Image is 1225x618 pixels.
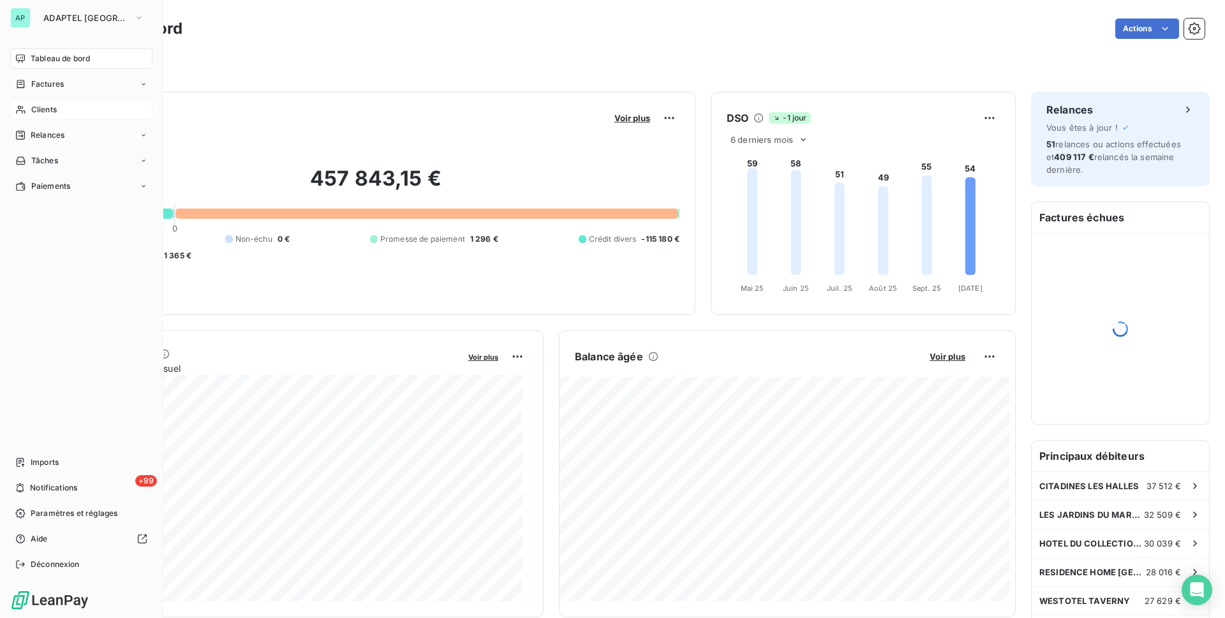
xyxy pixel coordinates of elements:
tspan: Juin 25 [783,284,809,293]
div: Open Intercom Messenger [1182,575,1212,605]
button: Voir plus [464,351,502,362]
span: Imports [31,457,59,468]
span: ADAPTEL [GEOGRAPHIC_DATA] [43,13,129,23]
span: Paramètres et réglages [31,508,117,519]
a: Aide [10,529,152,549]
h6: Factures échues [1032,202,1209,233]
span: 28 016 € [1146,567,1181,577]
span: WESTOTEL TAVERNY [1039,596,1130,606]
span: Voir plus [614,113,650,123]
tspan: Mai 25 [741,284,764,293]
span: LES JARDINS DU MARAIS [1039,510,1144,520]
span: -1 jour [769,112,810,124]
span: Tâches [31,155,58,166]
span: Promesse de paiement [380,233,465,245]
span: Aide [31,533,48,545]
span: 27 629 € [1145,596,1181,606]
span: -115 180 € [641,233,679,245]
h2: 457 843,15 € [72,166,679,204]
button: Voir plus [926,351,969,362]
span: Voir plus [930,351,965,362]
div: AP [10,8,31,28]
tspan: Juil. 25 [827,284,852,293]
span: -1 365 € [160,250,191,261]
span: +99 [135,475,157,487]
span: 37 512 € [1147,481,1181,491]
img: Logo LeanPay [10,590,89,610]
span: Non-échu [235,233,272,245]
button: Actions [1115,18,1179,39]
span: Relances [31,129,64,141]
tspan: Sept. 25 [912,284,941,293]
span: Factures [31,78,64,90]
span: 30 039 € [1144,538,1181,548]
h6: Relances [1046,102,1093,117]
span: Notifications [30,482,77,494]
h6: DSO [727,110,748,126]
span: 32 509 € [1144,510,1181,520]
span: Crédit divers [589,233,637,245]
span: 0 [172,223,177,233]
span: 1 296 € [470,233,498,245]
span: CITADINES LES HALLES [1039,481,1139,491]
tspan: [DATE] [958,284,983,293]
span: 0 € [278,233,290,245]
span: Voir plus [468,353,498,362]
span: Clients [31,104,57,115]
h6: Principaux débiteurs [1032,441,1209,471]
span: HOTEL DU COLLECTIONNEUR (SOCIETE IMMOBILIERE ET) [1039,538,1144,548]
span: relances ou actions effectuées et relancés la semaine dernière. [1046,139,1181,175]
span: Tableau de bord [31,53,90,64]
span: 51 [1046,139,1055,149]
span: Déconnexion [31,559,80,570]
span: 6 derniers mois [731,135,793,145]
h6: Balance âgée [575,349,643,364]
button: Voir plus [611,112,654,124]
span: RESIDENCE HOME [GEOGRAPHIC_DATA] [1039,567,1146,577]
span: 409 117 € [1054,152,1094,162]
span: Vous êtes à jour ! [1046,122,1118,133]
tspan: Août 25 [869,284,897,293]
span: Paiements [31,180,70,192]
span: Chiffre d'affaires mensuel [72,362,459,375]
